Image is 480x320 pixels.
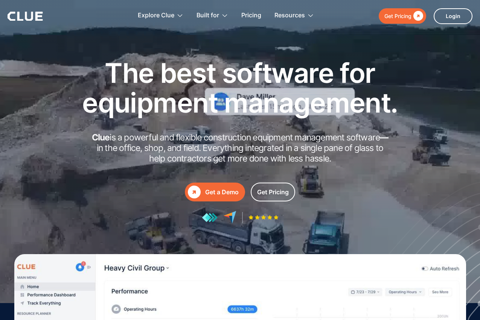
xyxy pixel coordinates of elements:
div:  [411,11,423,21]
a: Pricing [241,4,261,27]
iframe: Chat Widget [442,284,480,320]
div: Get a Demo [205,187,239,197]
div: Get Pricing [257,187,289,197]
img: Five-star rating icon [248,215,279,220]
div: Explore Clue [138,4,174,27]
a: Get Pricing [251,183,295,201]
img: reviews at capterra [223,211,236,224]
h2: is a powerful and flexible construction equipment management software in the office, shop, and fi... [90,133,391,164]
div: Get Pricing [384,11,411,21]
div: Built for [197,4,219,27]
a: Login [434,8,472,24]
img: reviews at getapp [202,213,218,222]
div: Explore Clue [138,4,183,27]
div: Built for [197,4,228,27]
strong: — [380,132,388,143]
div:  [188,186,201,198]
div: Resources [274,4,314,27]
a: Get a Demo [185,183,245,201]
div: Resources [274,4,305,27]
h1: The best software for equipment management. [71,58,410,117]
strong: Clue [92,132,110,143]
a: Get Pricing [379,8,426,24]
